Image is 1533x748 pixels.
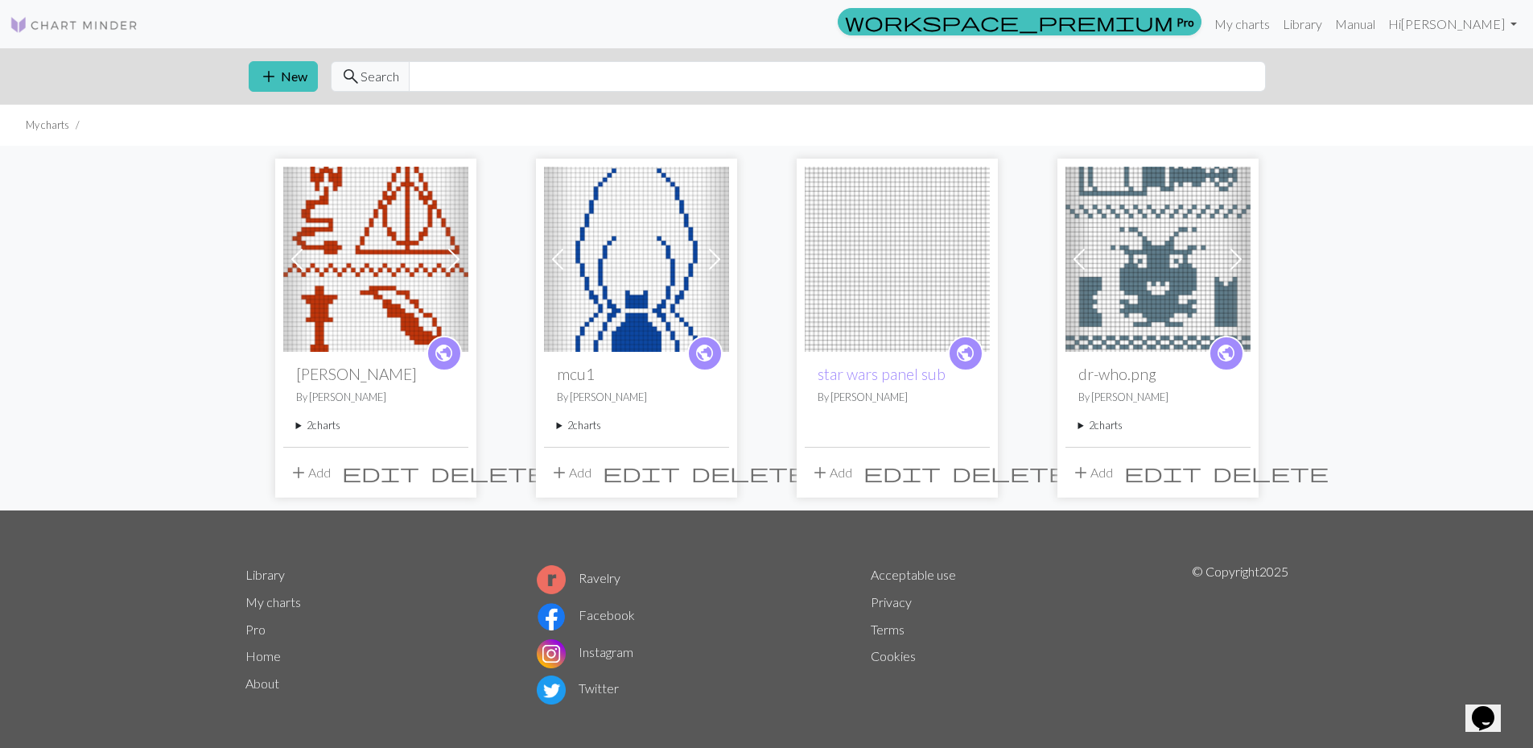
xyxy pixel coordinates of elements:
[871,648,916,663] a: Cookies
[341,65,361,88] span: search
[342,463,419,482] i: Edit
[431,461,546,484] span: delete
[955,337,975,370] i: public
[544,167,729,352] img: mcu2
[948,336,983,371] a: public
[557,418,716,433] summary: 2charts
[557,365,716,383] h2: mcu1
[810,461,830,484] span: add
[245,676,279,691] a: About
[550,461,569,484] span: add
[871,567,956,582] a: Acceptable use
[1078,390,1238,405] p: By [PERSON_NAME]
[259,65,278,88] span: add
[361,67,399,86] span: Search
[537,607,635,622] a: Facebook
[427,336,462,371] a: public
[871,594,912,610] a: Privacy
[537,565,566,594] img: Ravelry logo
[434,337,454,370] i: public
[1071,461,1090,484] span: add
[245,594,301,610] a: My charts
[597,457,686,488] button: Edit
[283,457,336,488] button: Add
[1065,167,1251,352] img: Doctor Who 2
[1192,562,1288,709] p: © Copyright 2025
[1207,457,1334,488] button: Delete
[1124,463,1201,482] i: Edit
[603,463,680,482] i: Edit
[871,622,905,637] a: Terms
[245,567,285,582] a: Library
[1208,8,1276,40] a: My charts
[296,365,455,383] h2: [PERSON_NAME]
[858,457,946,488] button: Edit
[1465,684,1517,732] iframe: chat widget
[955,341,975,366] span: public
[537,680,619,696] a: Twitter
[537,602,566,631] img: Facebook logo
[537,570,620,585] a: Ravelry
[296,390,455,405] p: By [PERSON_NAME]
[1276,8,1329,40] a: Library
[1119,457,1207,488] button: Edit
[249,61,318,92] button: New
[296,418,455,433] summary: 2charts
[26,118,69,133] li: My charts
[1078,418,1238,433] summary: 2charts
[544,250,729,265] a: mcu2
[1124,461,1201,484] span: edit
[245,622,266,637] a: Pro
[544,457,597,488] button: Add
[1216,337,1236,370] i: public
[694,337,715,370] i: public
[863,461,941,484] span: edit
[686,457,813,488] button: Delete
[245,648,281,663] a: Home
[283,250,468,265] a: Harry Potter
[1213,461,1329,484] span: delete
[838,8,1201,35] a: Pro
[694,341,715,366] span: public
[10,15,138,35] img: Logo
[946,457,1074,488] button: Delete
[537,644,633,659] a: Instagram
[425,457,552,488] button: Delete
[687,336,723,371] a: public
[1065,457,1119,488] button: Add
[1078,365,1238,383] h2: dr-who.png
[342,461,419,484] span: edit
[805,457,858,488] button: Add
[336,457,425,488] button: Edit
[805,250,990,265] a: star wars panel sub
[863,463,941,482] i: Edit
[283,167,468,352] img: Harry Potter
[289,461,308,484] span: add
[1382,8,1523,40] a: Hi[PERSON_NAME]
[691,461,807,484] span: delete
[557,390,716,405] p: By [PERSON_NAME]
[537,676,566,705] img: Twitter logo
[537,639,566,668] img: Instagram logo
[818,365,946,383] a: star wars panel sub
[1216,341,1236,366] span: public
[805,167,990,352] img: star wars panel sub
[845,10,1173,33] span: workspace_premium
[1329,8,1382,40] a: Manual
[1209,336,1244,371] a: public
[1065,250,1251,265] a: Doctor Who 2
[603,461,680,484] span: edit
[952,461,1068,484] span: delete
[818,390,977,405] p: By [PERSON_NAME]
[434,341,454,366] span: public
